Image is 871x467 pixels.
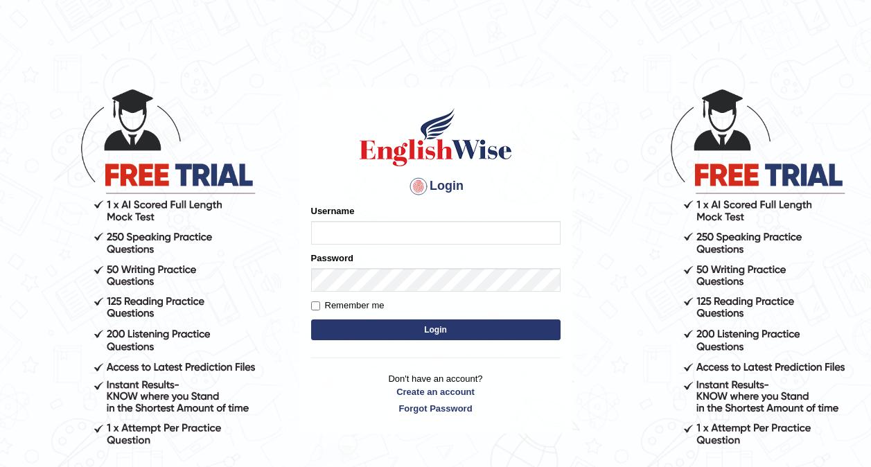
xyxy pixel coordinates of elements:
img: Logo of English Wise sign in for intelligent practice with AI [357,106,515,168]
a: Forgot Password [311,402,561,415]
h4: Login [311,175,561,197]
button: Login [311,319,561,340]
label: Remember me [311,299,385,312]
input: Remember me [311,301,320,310]
label: Username [311,204,355,218]
label: Password [311,252,353,265]
p: Don't have an account? [311,372,561,415]
a: Create an account [311,385,561,398]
